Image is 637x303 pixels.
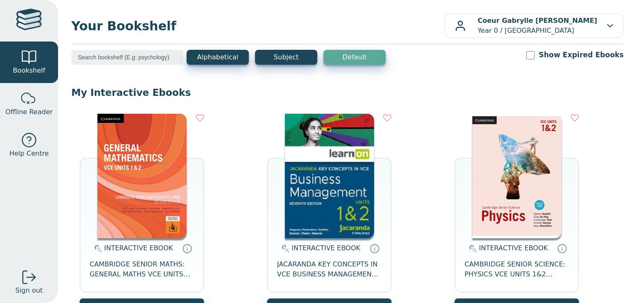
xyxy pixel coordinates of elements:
input: Search bookshelf (E.g: psychology) [71,50,183,65]
img: 6de7bc63-ffc5-4812-8446-4e17a3e5be0d.jpg [285,114,374,238]
span: Help Centre [9,149,49,159]
img: interactive.svg [92,244,102,254]
p: Year 0 / [GEOGRAPHIC_DATA] [478,16,597,36]
button: Coeur Gabrylle [PERSON_NAME]Year 0 / [GEOGRAPHIC_DATA] [444,13,624,38]
a: Interactive eBooks are accessed online via the publisher’s portal. They contain interactive resou... [370,243,379,253]
b: Coeur Gabrylle [PERSON_NAME] [478,17,597,24]
img: df66854f-5819-40cd-b9ed-4b963b47eb10.png [472,114,562,238]
span: Offline Reader [5,107,53,117]
span: Sign out [15,286,43,296]
span: INTERACTIVE EBOOK [479,244,548,252]
button: Alphabetical [187,50,249,65]
span: CAMBRIDGE SENIOR MATHS: GENERAL MATHS VCE UNITS 1&2 EBOOK 2E [90,259,194,279]
img: 98e9f931-67be-40f3-b733-112c3181ee3a.jpg [97,114,187,238]
img: interactive.svg [279,244,289,254]
span: INTERACTIVE EBOOK [104,244,173,252]
span: Bookshelf [13,66,45,76]
button: Default [323,50,386,65]
button: Subject [255,50,317,65]
img: interactive.svg [467,244,477,254]
span: JACARANDA KEY CONCEPTS IN VCE BUSINESS MANAGEMENT UNITS 1&2 7E LEARNON [277,259,382,279]
label: Show Expired Ebooks [539,50,624,60]
span: Your Bookshelf [71,17,444,35]
span: INTERACTIVE EBOOK [292,244,360,252]
span: CAMBRIDGE SENIOR SCIENCE: PHYSICS VCE UNITS 1&2 EBOOK [464,259,569,279]
a: Interactive eBooks are accessed online via the publisher’s portal. They contain interactive resou... [557,243,567,253]
p: My Interactive Ebooks [71,86,624,99]
a: Interactive eBooks are accessed online via the publisher’s portal. They contain interactive resou... [182,243,192,253]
